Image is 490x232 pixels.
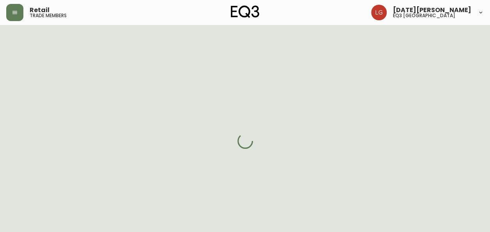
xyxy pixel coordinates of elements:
[30,7,50,13] span: Retail
[231,5,260,18] img: logo
[371,5,387,20] img: 2638f148bab13be18035375ceda1d187
[393,7,471,13] span: [DATE][PERSON_NAME]
[30,13,67,18] h5: trade members
[393,13,455,18] h5: eq3 [GEOGRAPHIC_DATA]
